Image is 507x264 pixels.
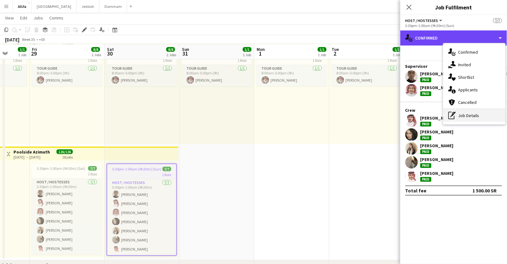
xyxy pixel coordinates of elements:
span: 7/7 [88,166,97,171]
span: Shortlist [458,74,474,80]
a: Comms [47,14,66,22]
button: Dammam [99,0,127,13]
span: 1 [256,50,265,57]
app-job-card: 8:00am-5:00pm (9h)1/11 RoleTour Guide1/18:00am-5:00pm (9h)[PERSON_NAME] [32,50,102,86]
span: 1 Role [388,58,397,63]
div: Paid [420,122,431,127]
span: 7/7 [163,167,171,171]
div: Job Details [443,109,505,122]
app-card-role: Tour Guide1/18:00am-5:00pm (9h)[PERSON_NAME] [32,65,102,86]
app-card-role: Tour Guide1/18:00am-5:00pm (9h)[PERSON_NAME] [332,65,402,86]
div: 1 Job [393,52,401,57]
div: 18 jobs [62,154,73,159]
span: View [5,15,14,21]
button: AlUla [13,0,32,13]
span: 126/126 [56,149,73,154]
button: [GEOGRAPHIC_DATA] [32,0,77,13]
app-card-role: Tour Guide1/18:00am-5:00pm (9h)[PERSON_NAME] [107,65,177,86]
div: Crew [400,107,507,113]
app-job-card: 8:00am-5:00pm (9h)1/11 RoleTour Guide1/18:00am-5:00pm (9h)[PERSON_NAME] [257,50,327,86]
span: 1 Role [13,58,22,63]
div: [PERSON_NAME] [420,143,454,148]
a: Edit [18,14,30,22]
span: 1/1 [243,47,252,52]
app-card-role: Host / Hostesses7/73:30pm-1:00am (9h30m)[PERSON_NAME][PERSON_NAME][PERSON_NAME][PERSON_NAME][PERS... [32,179,102,255]
app-card-role: Host / Hostesses7/73:30pm-1:00am (9h30m)[PERSON_NAME][PERSON_NAME][PERSON_NAME][PERSON_NAME][PERS... [107,179,176,255]
span: 1/1 [393,47,402,52]
div: Paid [420,177,431,182]
div: [PERSON_NAME] [420,85,454,90]
span: 30 [106,50,114,57]
div: 1 Job [243,52,251,57]
span: 1/1 [318,47,327,52]
span: 1 Role [88,172,97,176]
div: [PERSON_NAME] [420,157,454,162]
div: +03 [39,37,45,42]
div: [PERSON_NAME] [420,170,454,176]
h3: Poolside Azimuth [13,149,50,155]
span: Invited [458,62,471,67]
span: Confirmed [458,49,478,55]
app-job-card: 8:00am-5:00pm (9h)1/11 RoleTour Guide1/18:00am-5:00pm (9h)[PERSON_NAME] [107,50,177,86]
div: Paid [420,78,431,82]
span: Host / Hostesses [405,18,438,23]
span: 8/8 [91,47,100,52]
span: 1/1 [18,47,27,52]
span: 29 [31,50,37,57]
div: 2 Jobs [167,52,176,57]
div: [PERSON_NAME] [420,129,454,135]
span: 8/8 [166,47,175,52]
span: 1 Role [313,58,322,63]
div: [DATE] [5,36,19,43]
div: Confirmed [400,30,507,46]
app-job-card: 3:30pm-1:00am (9h30m) (Sat)7/71 RoleHost / Hostesses7/73:30pm-1:00am (9h30m)[PERSON_NAME][PERSON_... [32,164,102,255]
div: 1 Job [18,52,26,57]
span: 7/7 [493,18,502,23]
app-card-role: Tour Guide1/18:00am-5:00pm (9h)[PERSON_NAME] [257,65,327,86]
app-job-card: 3:30pm-1:00am (9h30m) (Sun)7/71 RoleHost / Hostesses7/73:30pm-1:00am (9h30m)[PERSON_NAME][PERSON_... [107,164,177,256]
span: Sat [107,46,114,52]
span: 3:30pm-1:00am (9h30m) (Sun) [112,167,162,171]
span: 1 Role [163,58,172,63]
div: [PERSON_NAME] [420,115,454,121]
span: Applicants [458,87,478,93]
app-job-card: 8:00am-5:00pm (9h)1/11 RoleTour Guide1/18:00am-5:00pm (9h)[PERSON_NAME] [332,50,402,86]
span: 31 [181,50,189,57]
button: Host / Hostesses [405,18,443,23]
div: 2 Jobs [92,52,101,57]
span: Cancelled [458,100,477,105]
span: Edit [20,15,27,21]
span: Sun [182,46,189,52]
span: Fri [32,46,37,52]
app-job-card: 8:00am-5:00pm (9h)1/11 RoleTour Guide1/18:00am-5:00pm (9h)[PERSON_NAME] [182,50,252,86]
div: Supervisor [400,63,507,69]
span: 3:30pm-1:00am (9h30m) (Sat) [37,166,85,171]
span: 1 Role [162,172,171,177]
a: View [3,14,16,22]
span: Comms [49,15,63,21]
div: [PERSON_NAME] [420,71,454,77]
span: 1 Role [238,58,247,63]
div: Paid [420,91,431,96]
div: 1 500.00 SR [473,187,497,194]
div: 3:30pm-1:00am (9h30m) (Sun) [405,23,502,28]
h3: Job Fulfilment [400,3,507,11]
div: Total fee [405,187,427,194]
div: 1 Job [318,52,326,57]
span: Mon [257,46,265,52]
a: Jobs [31,14,45,22]
div: Paid [420,149,431,154]
span: Week 35 [21,37,36,42]
span: 2 [331,50,339,57]
div: Paid [420,163,431,168]
button: Jeddah [77,0,99,13]
div: [DATE] → [DATE] [13,155,50,159]
span: Jobs [34,15,43,21]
